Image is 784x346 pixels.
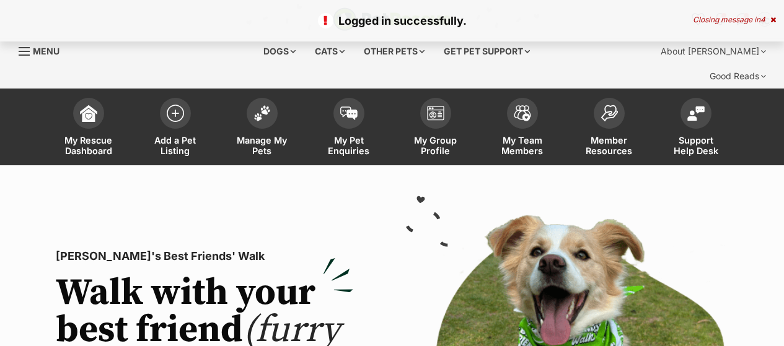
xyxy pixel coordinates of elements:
img: team-members-icon-5396bd8760b3fe7c0b43da4ab00e1e3bb1a5d9ba89233759b79545d2d3fc5d0d.svg [514,105,531,121]
span: Member Resources [581,135,637,156]
img: manage-my-pets-icon-02211641906a0b7f246fdf0571729dbe1e7629f14944591b6c1af311fb30b64b.svg [253,105,271,121]
a: My Pet Enquiries [306,92,392,165]
img: help-desk-icon-fdf02630f3aa405de69fd3d07c3f3aa587a6932b1a1747fa1d2bba05be0121f9.svg [687,106,705,121]
span: Menu [33,46,59,56]
div: Get pet support [435,39,539,64]
img: dashboard-icon-eb2f2d2d3e046f16d808141f083e7271f6b2e854fb5c12c21221c1fb7104beca.svg [80,105,97,122]
span: Add a Pet Listing [148,135,203,156]
img: pet-enquiries-icon-7e3ad2cf08bfb03b45e93fb7055b45f3efa6380592205ae92323e6603595dc1f.svg [340,106,358,120]
span: My Rescue Dashboard [61,135,117,156]
span: My Group Profile [408,135,464,156]
img: member-resources-icon-8e73f808a243e03378d46382f2149f9095a855e16c252ad45f914b54edf8863c.svg [601,105,618,121]
img: group-profile-icon-3fa3cf56718a62981997c0bc7e787c4b2cf8bcc04b72c1350f741eb67cf2f40e.svg [427,106,444,121]
span: Manage My Pets [234,135,290,156]
div: Dogs [255,39,304,64]
a: Support Help Desk [653,92,739,165]
div: Good Reads [701,64,775,89]
div: Cats [306,39,353,64]
p: [PERSON_NAME]'s Best Friends' Walk [56,248,353,265]
a: My Team Members [479,92,566,165]
a: Add a Pet Listing [132,92,219,165]
img: add-pet-listing-icon-0afa8454b4691262ce3f59096e99ab1cd57d4a30225e0717b998d2c9b9846f56.svg [167,105,184,122]
a: Manage My Pets [219,92,306,165]
span: Support Help Desk [668,135,724,156]
div: Other pets [355,39,433,64]
span: My Pet Enquiries [321,135,377,156]
div: About [PERSON_NAME] [652,39,775,64]
span: My Team Members [495,135,550,156]
a: My Group Profile [392,92,479,165]
a: Member Resources [566,92,653,165]
a: My Rescue Dashboard [45,92,132,165]
a: Menu [19,39,68,61]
